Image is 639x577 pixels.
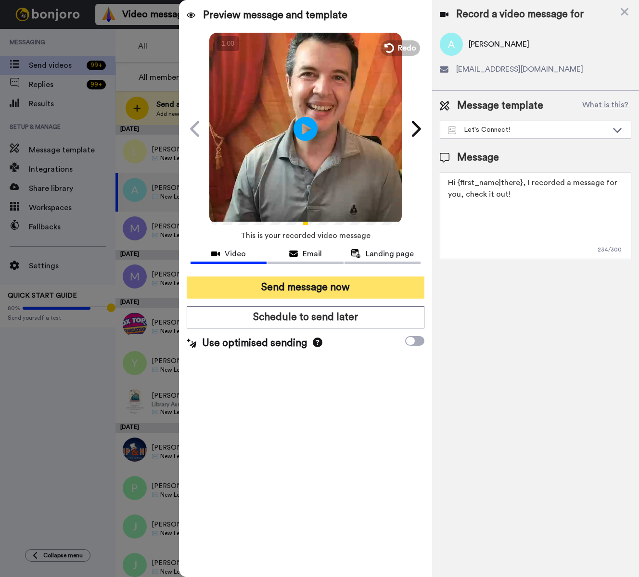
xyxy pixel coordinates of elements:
span: [EMAIL_ADDRESS][DOMAIN_NAME] [456,63,583,75]
textarea: Hi {first_name|there}, I recorded a message for you, check it out! [440,173,631,259]
span: Video [225,248,246,260]
span: Landing page [366,248,414,260]
span: Use optimised sending [202,336,307,351]
button: Send message now [187,276,424,299]
span: Email [303,248,322,260]
span: Message template [457,99,543,113]
img: Message-temps.svg [448,126,456,134]
button: Schedule to send later [187,306,424,328]
div: Let's Connect! [448,125,608,135]
span: Message [457,151,499,165]
button: What is this? [579,99,631,113]
span: This is your recorded video message [241,225,371,246]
